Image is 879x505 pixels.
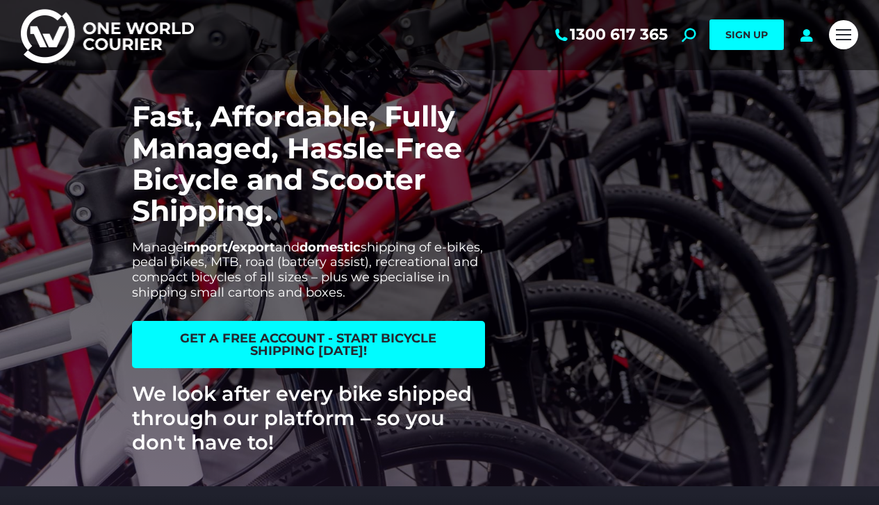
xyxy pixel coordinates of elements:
span: SIGN UP [725,28,768,41]
span: get a free account - start bicycle shipping [DATE]! [149,332,468,357]
p: Manage and shipping of e-bikes, pedal bikes, MTB, road (battery assist), recreational and compact... [132,240,485,300]
img: One World Courier [21,7,194,63]
h2: We look after every bike shipped through our platform – so you don't have to! [132,382,485,454]
h1: Fast, Affordable, Fully Managed, Hassle-Free Bicycle and Scooter Shipping. [132,101,485,226]
strong: import/export [183,240,275,255]
a: SIGN UP [709,19,784,50]
a: get a free account - start bicycle shipping [DATE]! [132,321,485,368]
strong: domestic [299,240,361,255]
a: 1300 617 365 [552,26,668,44]
a: Mobile menu icon [829,20,858,49]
